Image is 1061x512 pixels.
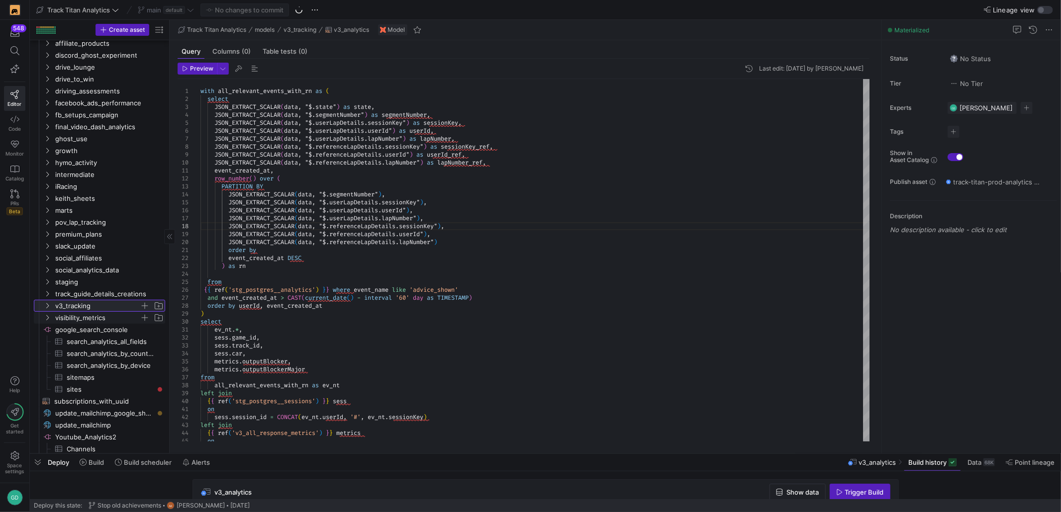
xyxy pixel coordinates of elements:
span: data [298,230,312,238]
span: staging [55,276,164,288]
button: Data68K [963,454,999,471]
span: data [298,190,312,198]
div: 18 [178,222,189,230]
span: Code [8,126,21,132]
span: [DATE] [230,502,250,509]
span: , [298,143,301,151]
span: Point lineage [1015,458,1055,466]
span: visibility_metrics [55,312,140,324]
span: , [451,135,455,143]
span: Experts [890,104,940,111]
span: [PERSON_NAME] [960,104,1013,112]
button: models [253,24,278,36]
span: JSON_EXTRACT_SCALAR [214,151,281,159]
span: drive_lounge [55,62,164,73]
div: 12 [178,174,189,182]
span: keith_sheets [55,193,164,204]
span: JSON_EXTRACT_SCALAR [228,230,294,238]
span: hymo_activity [55,157,164,169]
button: Getstarted [4,400,25,438]
span: pov_lap_tracking [55,217,164,228]
span: [PERSON_NAME] [177,502,225,509]
div: Press SPACE to select this row. [34,204,165,216]
span: slack_update [55,241,164,252]
a: subscriptions_with_uuid​​​​​​​​​​ [34,395,165,407]
span: PARTITION [221,182,253,190]
span: , [298,151,301,159]
span: ) [402,135,406,143]
span: Help [8,387,21,393]
span: Publish asset [890,178,927,185]
span: ( [281,111,284,119]
span: google_search_console​​​​​​​​ [55,324,164,336]
span: , [423,198,427,206]
div: Press SPACE to select this row. [34,73,165,85]
span: Youtube_Analytics2​​​​​​​​ [55,431,164,443]
span: select [207,95,228,103]
span: ( [281,119,284,127]
span: ) [420,198,423,206]
img: undefined [380,27,386,33]
button: Trigger Build [830,484,890,501]
span: Show data [787,488,819,496]
span: as [399,127,406,135]
span: ( [294,190,298,198]
span: , [489,143,493,151]
span: Lineage view [993,6,1035,14]
button: 548 [4,24,25,42]
span: data [284,151,298,159]
span: Preview [190,65,213,72]
div: 19 [178,230,189,238]
span: ) [423,143,427,151]
span: growth [55,145,164,157]
span: final_video_dash_analytics [55,121,164,133]
a: Monitor [4,136,25,161]
span: Show in Asset Catalog [890,150,929,164]
span: ( [249,174,253,182]
a: https://storage.googleapis.com/y42-prod-data-exchange/images/4FGlnMhCNn9FsUVOuDzedKBoGBDO04HwCK1Z... [4,1,25,18]
span: as [413,119,420,127]
div: 15 [178,198,189,206]
span: "$.userLapDetails.userId" [305,127,392,135]
div: Press SPACE to select this row. [34,145,165,157]
span: ( [326,87,329,95]
span: data [298,206,312,214]
span: ) [364,111,368,119]
span: data [284,111,298,119]
span: , [371,103,375,111]
span: as [416,151,423,159]
span: drive_to_win [55,74,164,85]
span: v3_tracking [55,300,140,312]
span: state [354,103,371,111]
img: No tier [950,80,958,87]
button: Build history [904,454,961,471]
span: , [312,214,315,222]
span: "$.userLapDetails.userId" [319,206,406,214]
div: Press SPACE to select this row. [34,133,165,145]
span: track-titan-prod-analytics / y42_Track_Titan_Analytics_main / v3_analytics [953,178,1041,186]
span: Columns [212,48,251,55]
span: row_number [214,174,249,182]
span: , [462,151,465,159]
a: Channels​​​​​​​​​ [34,443,165,455]
span: JSON_EXTRACT_SCALAR [228,222,294,230]
div: 8 [178,143,189,151]
a: search_analytics_by_country​​​​​​​​​ [34,347,165,359]
span: "$.userLapDetails.lapNumber" [319,214,416,222]
button: Stop old achievementsAK[PERSON_NAME][DATE] [86,499,252,512]
span: , [458,119,462,127]
a: Code [4,111,25,136]
a: Spacesettings [4,447,25,479]
button: Track Titan Analytics [176,24,249,36]
span: JSON_EXTRACT_SCALAR [214,143,281,151]
span: Build history [908,458,947,466]
div: 17 [178,214,189,222]
span: , [312,206,315,214]
span: social_affiliates [55,253,164,264]
div: 548 [11,24,26,32]
div: Press SPACE to select this row. [34,180,165,192]
span: Get started [6,423,23,434]
span: , [312,190,315,198]
span: , [441,222,444,230]
span: userId [409,127,430,135]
